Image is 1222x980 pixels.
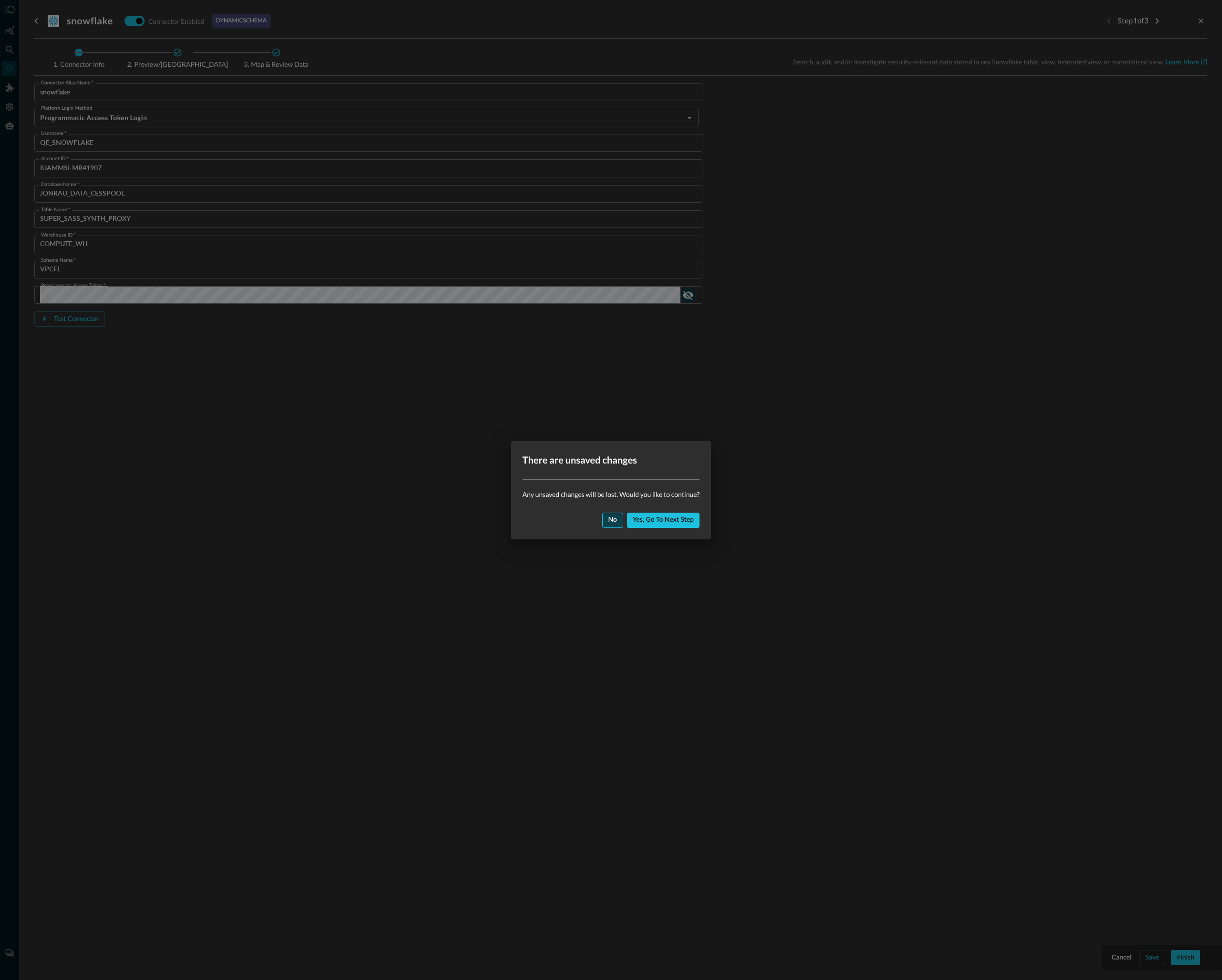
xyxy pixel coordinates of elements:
button: Yes, go to next step [627,513,700,528]
div: No [608,514,617,526]
h2: There are unsaved changes [511,441,711,479]
button: No [602,513,624,528]
p: Any unsaved changes will be lost. Would you like to continue? [522,489,700,499]
div: Yes, go to next step [633,514,694,526]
